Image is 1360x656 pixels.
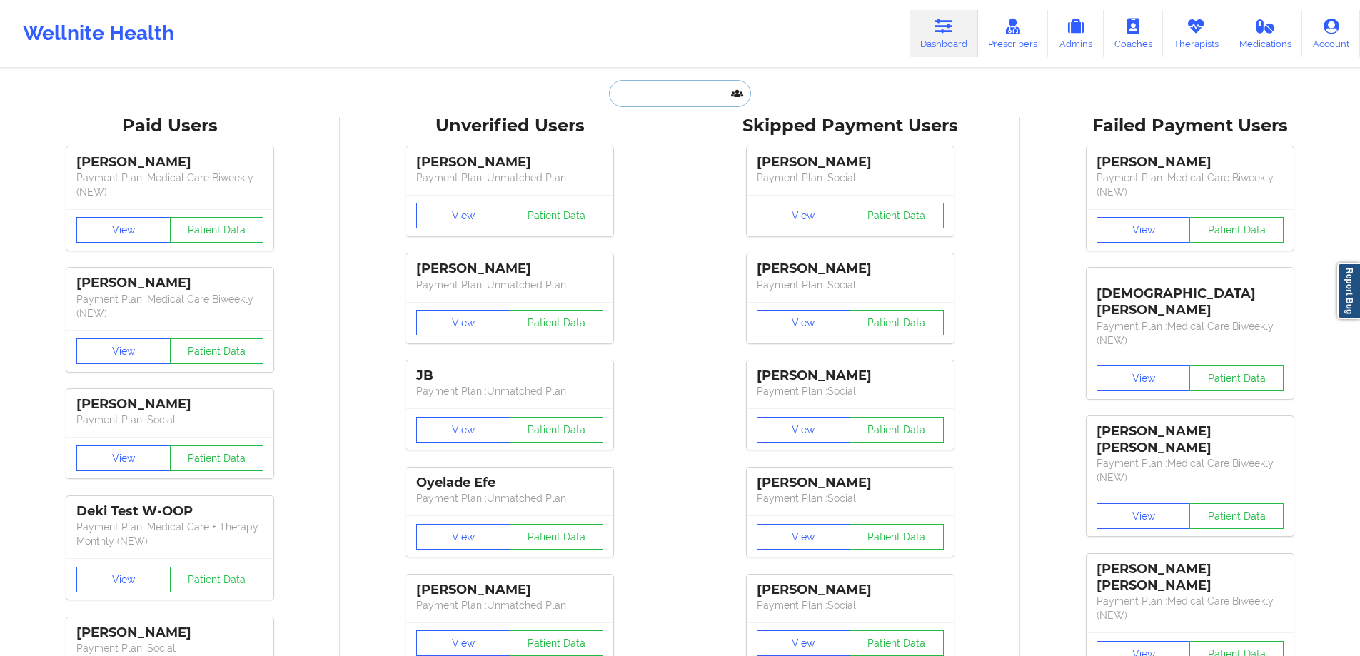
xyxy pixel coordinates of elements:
[510,524,604,550] button: Patient Data
[757,154,944,171] div: [PERSON_NAME]
[1030,115,1350,137] div: Failed Payment Users
[416,203,510,228] button: View
[76,396,263,413] div: [PERSON_NAME]
[76,275,263,291] div: [PERSON_NAME]
[1097,456,1284,485] p: Payment Plan : Medical Care Biweekly (NEW)
[76,503,263,520] div: Deki Test W-OOP
[416,310,510,335] button: View
[850,417,944,443] button: Patient Data
[76,217,171,243] button: View
[416,171,603,185] p: Payment Plan : Unmatched Plan
[757,203,851,228] button: View
[510,630,604,656] button: Patient Data
[1229,10,1303,57] a: Medications
[1104,10,1163,57] a: Coaches
[757,475,944,491] div: [PERSON_NAME]
[416,598,603,612] p: Payment Plan : Unmatched Plan
[1097,171,1284,199] p: Payment Plan : Medical Care Biweekly (NEW)
[416,154,603,171] div: [PERSON_NAME]
[76,171,263,199] p: Payment Plan : Medical Care Biweekly (NEW)
[850,310,944,335] button: Patient Data
[170,567,264,592] button: Patient Data
[350,115,670,137] div: Unverified Users
[850,630,944,656] button: Patient Data
[850,524,944,550] button: Patient Data
[416,475,603,491] div: Oyelade Efe
[757,582,944,598] div: [PERSON_NAME]
[76,154,263,171] div: [PERSON_NAME]
[757,261,944,277] div: [PERSON_NAME]
[76,445,171,471] button: View
[510,310,604,335] button: Patient Data
[170,445,264,471] button: Patient Data
[1163,10,1229,57] a: Therapists
[76,413,263,427] p: Payment Plan : Social
[1097,217,1191,243] button: View
[757,384,944,398] p: Payment Plan : Social
[416,524,510,550] button: View
[757,278,944,292] p: Payment Plan : Social
[1097,561,1284,594] div: [PERSON_NAME] [PERSON_NAME]
[1097,319,1284,348] p: Payment Plan : Medical Care Biweekly (NEW)
[170,338,264,364] button: Patient Data
[76,567,171,592] button: View
[1189,365,1284,391] button: Patient Data
[76,292,263,321] p: Payment Plan : Medical Care Biweekly (NEW)
[416,261,603,277] div: [PERSON_NAME]
[10,115,330,137] div: Paid Users
[757,417,851,443] button: View
[978,10,1049,57] a: Prescribers
[76,641,263,655] p: Payment Plan : Social
[1337,263,1360,319] a: Report Bug
[416,278,603,292] p: Payment Plan : Unmatched Plan
[1097,423,1284,456] div: [PERSON_NAME] [PERSON_NAME]
[416,630,510,656] button: View
[757,630,851,656] button: View
[510,203,604,228] button: Patient Data
[416,491,603,505] p: Payment Plan : Unmatched Plan
[1097,503,1191,529] button: View
[1048,10,1104,57] a: Admins
[690,115,1010,137] div: Skipped Payment Users
[757,598,944,612] p: Payment Plan : Social
[850,203,944,228] button: Patient Data
[757,368,944,384] div: [PERSON_NAME]
[1097,275,1284,318] div: [DEMOGRAPHIC_DATA][PERSON_NAME]
[76,520,263,548] p: Payment Plan : Medical Care + Therapy Monthly (NEW)
[416,368,603,384] div: JB
[1097,154,1284,171] div: [PERSON_NAME]
[170,217,264,243] button: Patient Data
[76,625,263,641] div: [PERSON_NAME]
[757,524,851,550] button: View
[1189,503,1284,529] button: Patient Data
[910,10,978,57] a: Dashboard
[416,384,603,398] p: Payment Plan : Unmatched Plan
[1097,594,1284,622] p: Payment Plan : Medical Care Biweekly (NEW)
[1302,10,1360,57] a: Account
[510,417,604,443] button: Patient Data
[757,491,944,505] p: Payment Plan : Social
[1189,217,1284,243] button: Patient Data
[757,171,944,185] p: Payment Plan : Social
[416,582,603,598] div: [PERSON_NAME]
[416,417,510,443] button: View
[757,310,851,335] button: View
[1097,365,1191,391] button: View
[76,338,171,364] button: View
